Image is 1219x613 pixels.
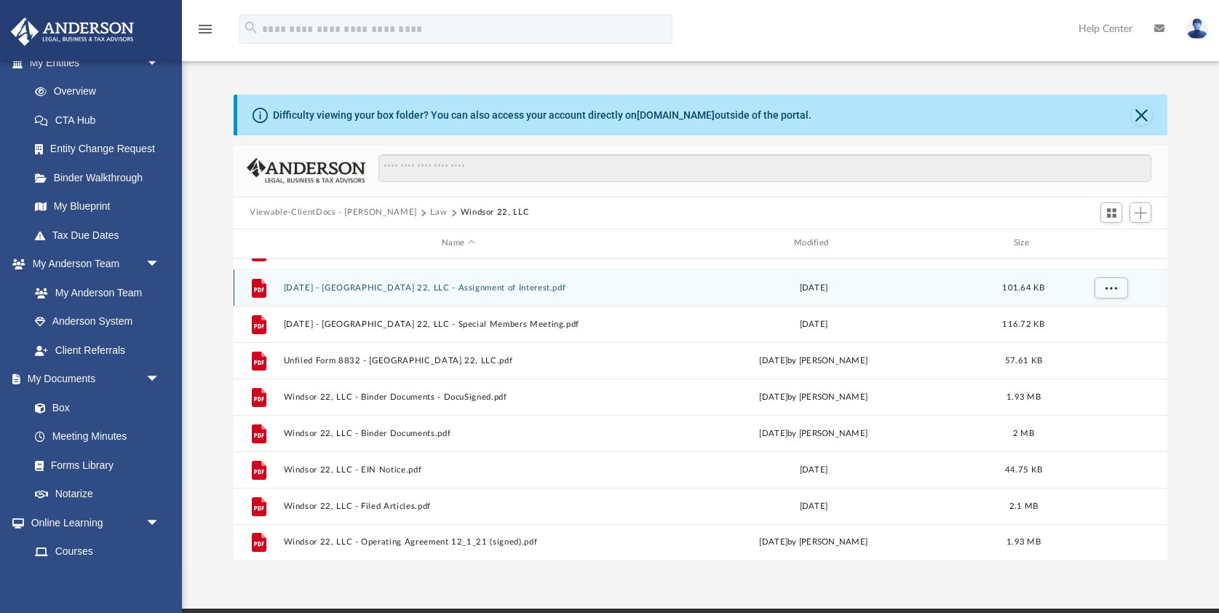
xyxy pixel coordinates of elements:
[20,77,182,106] a: Overview
[20,537,175,566] a: Courses
[378,154,1151,182] input: Search files and folders
[20,278,167,307] a: My Anderson Team
[284,464,633,474] button: Windsor 22, LLC - EIN Notice.pdf
[284,355,633,365] button: Unfiled Form 8832 - [GEOGRAPHIC_DATA] 22, LLC.pdf
[20,307,175,336] a: Anderson System
[234,258,1167,561] div: grid
[1009,502,1039,510] span: 2.1 MB
[1129,202,1151,223] button: Add
[20,336,175,365] a: Client Referrals
[20,163,182,192] a: Binder Walkthrough
[430,206,447,219] button: Law
[995,237,1053,250] div: Size
[10,250,175,279] a: My Anderson Teamarrow_drop_down
[20,480,175,509] a: Notarize
[20,393,167,422] a: Box
[1003,320,1045,328] span: 116.72 KB
[639,317,988,331] div: [DATE]
[1003,283,1045,291] span: 101.64 KB
[7,17,138,46] img: Anderson Advisors Platinum Portal
[461,206,530,219] button: Windsor 22, LLC
[1060,237,1162,250] div: id
[1005,465,1042,473] span: 44.75 KB
[284,392,633,401] button: Windsor 22, LLC - Binder Documents - DocuSigned.pdf
[637,109,715,121] a: [DOMAIN_NAME]
[146,365,175,395] span: arrow_drop_down
[1186,18,1208,39] img: User Pic
[240,237,277,250] div: id
[20,422,175,451] a: Meeting Minutes
[284,282,633,292] button: [DATE] - [GEOGRAPHIC_DATA] 22, LLC - Assignment of Interest.pdf
[196,28,214,38] a: menu
[284,537,633,547] button: Windsor 22, LLC - Operating Agreement 12_1_21 (signed).pdf
[639,281,988,294] div: [DATE]
[250,206,417,219] button: Viewable-ClientDocs - [PERSON_NAME]
[283,237,632,250] div: Name
[146,48,175,78] span: arrow_drop_down
[1005,356,1042,364] span: 57.61 KB
[10,48,182,77] a: My Entitiesarrow_drop_down
[639,499,988,513] div: [DATE]
[284,428,633,438] button: Windsor 22, LLC - Binder Documents.pdf
[1100,202,1122,223] button: Switch to Grid View
[20,221,182,250] a: Tax Due Dates
[1006,538,1041,546] span: 1.93 MB
[639,463,988,476] div: [DATE]
[146,508,175,538] span: arrow_drop_down
[196,20,214,38] i: menu
[639,237,988,250] div: Modified
[1095,277,1128,298] button: More options
[1006,392,1041,400] span: 1.93 MB
[10,365,175,394] a: My Documentsarrow_drop_down
[284,501,633,510] button: Windsor 22, LLC - Filed Articles.pdf
[20,192,175,221] a: My Blueprint
[20,135,182,164] a: Entity Change Request
[639,354,988,367] div: [DATE] by [PERSON_NAME]
[20,106,182,135] a: CTA Hub
[639,536,988,549] div: [DATE] by [PERSON_NAME]
[146,250,175,280] span: arrow_drop_down
[639,427,988,440] div: [DATE] by [PERSON_NAME]
[284,319,633,328] button: [DATE] - [GEOGRAPHIC_DATA] 22, LLC - Special Members Meeting.pdf
[273,108,811,123] div: Difficulty viewing your box folder? You can also access your account directly on outside of the p...
[1013,429,1034,437] span: 2 MB
[243,20,259,36] i: search
[10,508,175,537] a: Online Learningarrow_drop_down
[20,451,167,480] a: Forms Library
[639,390,988,403] div: [DATE] by [PERSON_NAME]
[1132,105,1152,125] button: Close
